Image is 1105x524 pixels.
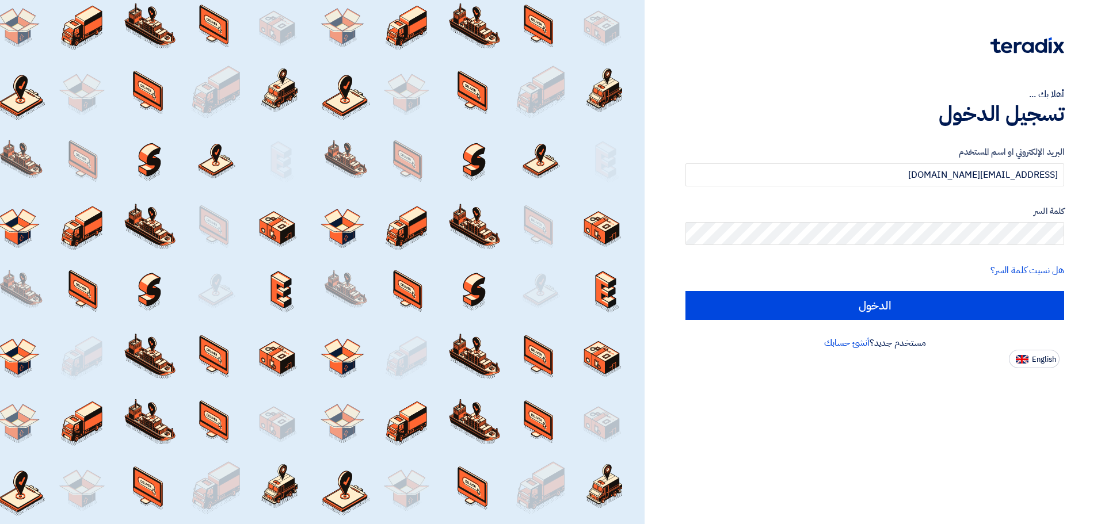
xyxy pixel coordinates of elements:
img: en-US.png [1016,355,1028,364]
button: English [1009,350,1060,368]
input: الدخول [685,291,1064,320]
a: أنشئ حسابك [824,336,870,350]
label: كلمة السر [685,205,1064,218]
h1: تسجيل الدخول [685,101,1064,127]
img: Teradix logo [990,37,1064,53]
div: أهلا بك ... [685,87,1064,101]
label: البريد الإلكتروني او اسم المستخدم [685,146,1064,159]
div: مستخدم جديد؟ [685,336,1064,350]
input: أدخل بريد العمل الإلكتروني او اسم المستخدم الخاص بك ... [685,163,1064,186]
span: English [1032,355,1056,364]
a: هل نسيت كلمة السر؟ [990,263,1064,277]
